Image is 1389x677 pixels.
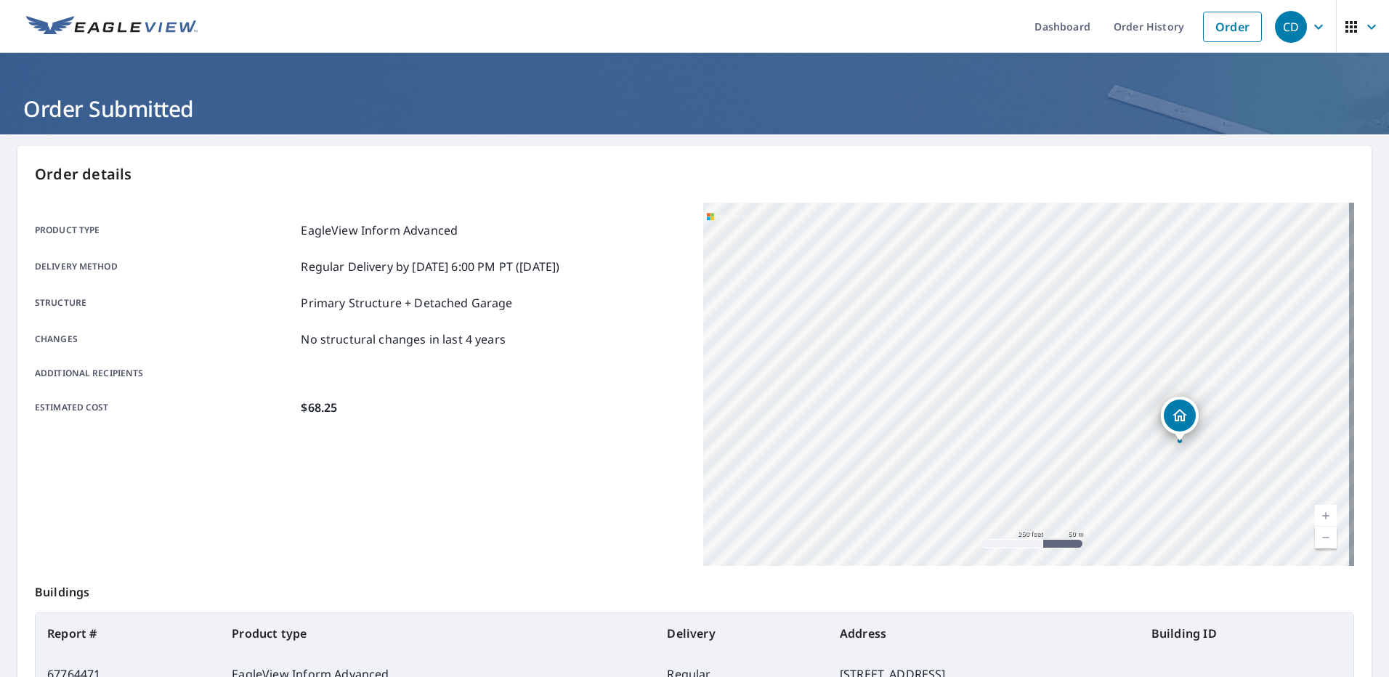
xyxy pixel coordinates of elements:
[301,294,512,312] p: Primary Structure + Detached Garage
[35,294,295,312] p: Structure
[36,613,220,654] th: Report #
[301,331,506,348] p: No structural changes in last 4 years
[301,399,337,416] p: $68.25
[655,613,827,654] th: Delivery
[35,399,295,416] p: Estimated cost
[35,566,1354,612] p: Buildings
[35,367,295,380] p: Additional recipients
[1315,505,1337,527] a: Current Level 17, Zoom In
[301,258,559,275] p: Regular Delivery by [DATE] 6:00 PM PT ([DATE])
[35,258,295,275] p: Delivery method
[35,163,1354,185] p: Order details
[1315,527,1337,548] a: Current Level 17, Zoom Out
[1203,12,1262,42] a: Order
[1275,11,1307,43] div: CD
[26,16,198,38] img: EV Logo
[35,331,295,348] p: Changes
[1140,613,1353,654] th: Building ID
[35,222,295,239] p: Product type
[1161,397,1199,442] div: Dropped pin, building 1, Residential property, 51 Hibiscus Ct Old Bridge, NJ 08857
[828,613,1140,654] th: Address
[17,94,1372,123] h1: Order Submitted
[220,613,655,654] th: Product type
[301,222,458,239] p: EagleView Inform Advanced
